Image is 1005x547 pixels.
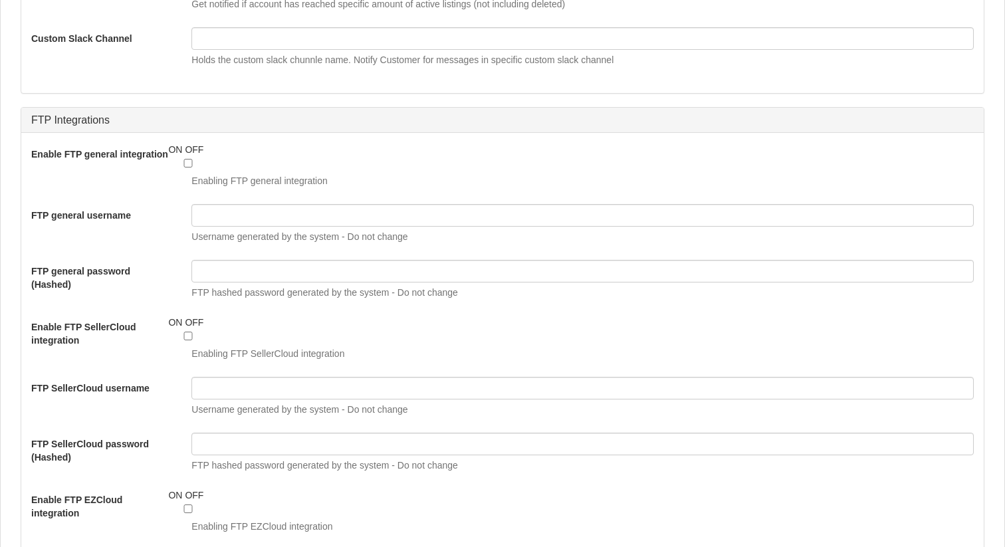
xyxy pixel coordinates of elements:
[21,316,181,347] label: Enable FTP SellerCloud integration
[21,143,181,161] label: Enable FTP general integration
[168,490,182,500] span: ON
[21,204,181,222] label: FTP general username
[21,377,181,395] label: FTP SellerCloud username
[185,490,203,500] span: OFF
[191,230,974,243] p: Username generated by the system - Do not change
[21,489,181,520] label: Enable FTP EZCloud integration
[191,53,974,66] p: Holds the custom slack chunnle name. Notify Customer for messages in specific custom slack channel
[185,317,203,328] span: OFF
[21,260,181,291] label: FTP general password (Hashed)
[191,459,974,472] p: FTP hashed password generated by the system - Do not change
[191,286,974,299] p: FTP hashed password generated by the system - Do not change
[31,114,974,126] h3: FTP Integrations
[21,27,181,45] label: Custom Slack Channel
[168,144,182,155] span: ON
[168,317,182,328] span: ON
[191,520,974,533] span: Enabling FTP EZCloud integration
[21,433,181,464] label: FTP SellerCloud password (Hashed)
[185,144,203,155] span: OFF
[191,174,974,187] span: Enabling FTP general integration
[191,403,974,416] p: Username generated by the system - Do not change
[191,347,974,360] span: Enabling FTP SellerCloud integration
